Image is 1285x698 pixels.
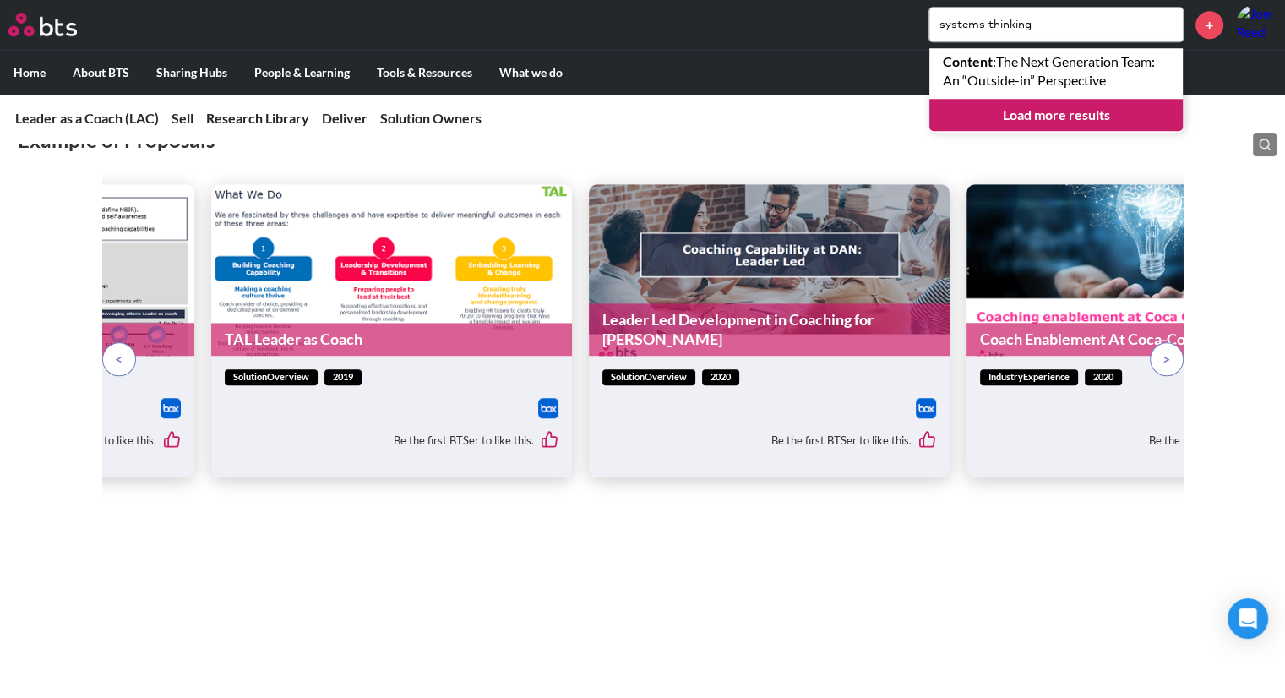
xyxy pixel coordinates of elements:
span: 2019 [324,369,362,384]
label: Tools & Resources [363,51,486,95]
a: Profile [1236,4,1277,45]
div: Be the first BTSer to like this. [225,418,558,464]
a: Download file from Box [916,398,936,418]
div: Open Intercom Messenger [1228,598,1268,639]
a: Go home [8,13,108,36]
a: Download file from Box [161,398,181,418]
label: About BTS [59,51,143,95]
img: Joel Reed [1236,4,1277,45]
span: 2020 [702,369,739,384]
a: Leader Led Development in Coaching for [PERSON_NAME] [589,303,950,357]
a: Research Library [206,110,309,126]
a: Load more results [929,99,1183,131]
img: Box logo [538,398,558,418]
span: 2020 [1085,369,1122,384]
a: Leader as a Coach (LAC) [15,110,159,126]
a: + [1195,11,1223,39]
label: Sharing Hubs [143,51,241,95]
label: What we do [486,51,576,95]
div: Be the first BTSer to like this. [602,418,936,464]
img: Box logo [161,398,181,418]
img: Box logo [916,398,936,418]
label: People & Learning [241,51,363,95]
a: Download file from Box [538,398,558,418]
img: BTS Logo [8,13,77,36]
a: Content:The Next Generation Team: An “Outside-in” Perspective [929,48,1183,95]
span: industryExperience [980,369,1078,384]
strong: Content [943,53,993,69]
a: Deliver [322,110,368,126]
span: solutionOverview [225,369,318,384]
span: solutionOverview [602,369,695,384]
a: TAL Leader as Coach [211,323,572,356]
a: Sell [172,110,193,126]
a: Solution Owners [380,110,482,126]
